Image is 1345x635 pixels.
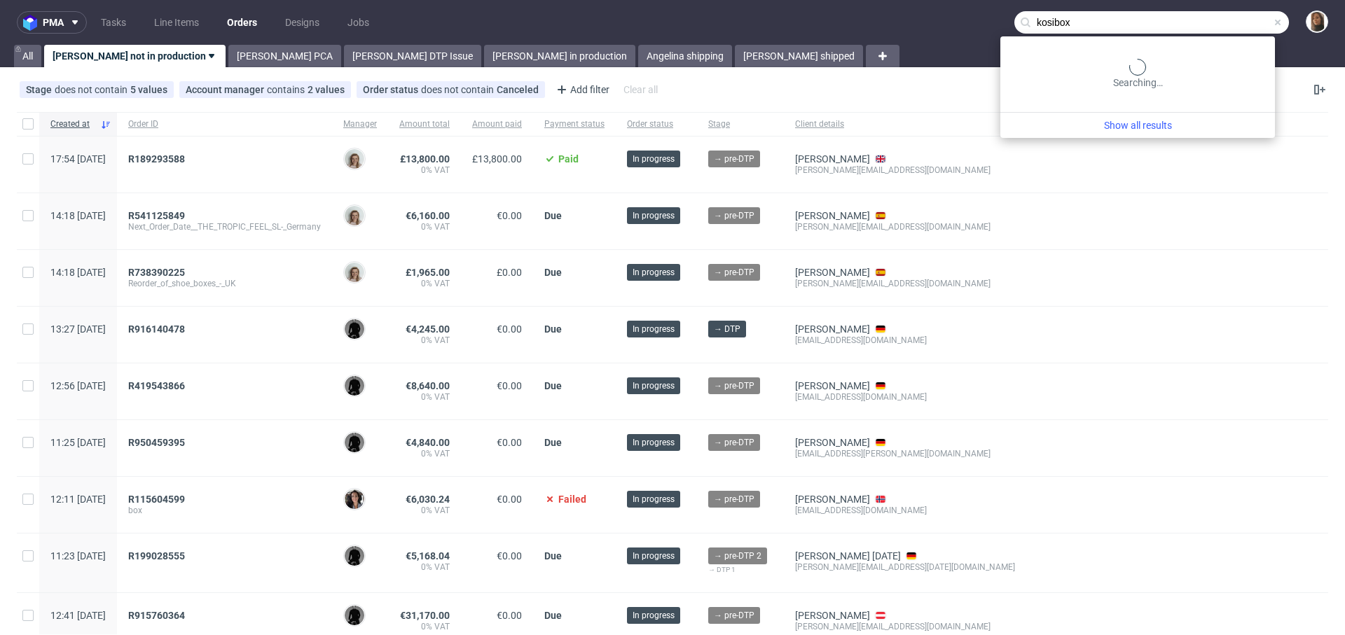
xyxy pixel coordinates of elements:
[17,11,87,34] button: pma
[400,610,450,621] span: €31,170.00
[544,323,562,335] span: Due
[638,45,732,67] a: Angelina shipping
[399,165,450,176] span: 0% VAT
[50,210,106,221] span: 14:18 [DATE]
[308,84,345,95] div: 2 values
[1006,118,1269,132] a: Show all results
[406,437,450,448] span: €4,840.00
[128,494,188,505] a: R115604599
[343,118,377,130] span: Manager
[128,267,188,278] a: R738390225
[795,165,1015,176] div: [PERSON_NAME][EMAIL_ADDRESS][DOMAIN_NAME]
[128,153,185,165] span: R189293588
[400,153,450,165] span: £13,800.00
[128,278,321,289] span: Reorder_of_shoe_boxes_-_UK
[219,11,265,34] a: Orders
[795,550,901,561] a: [PERSON_NAME] [DATE]
[399,278,450,289] span: 0% VAT
[399,505,450,516] span: 0% VAT
[128,380,185,391] span: R419543866
[345,206,364,225] img: Monika Poźniak
[633,609,675,622] span: In progress
[50,380,106,391] span: 12:56 [DATE]
[633,436,675,449] span: In progress
[795,437,870,448] a: [PERSON_NAME]
[497,550,522,561] span: €0.00
[633,493,675,505] span: In progress
[558,494,586,505] span: Failed
[795,335,1015,346] div: [EMAIL_ADDRESS][DOMAIN_NAME]
[50,267,106,278] span: 14:18 [DATE]
[345,606,364,625] img: Dawid Urbanowicz
[128,323,188,335] a: R916140478
[497,267,522,278] span: £0.00
[497,323,522,335] span: €0.00
[277,11,328,34] a: Designs
[50,494,106,505] span: 12:11 [DATE]
[399,621,450,632] span: 0% VAT
[128,267,185,278] span: R738390225
[146,11,207,34] a: Line Items
[406,550,450,561] span: €5,168.04
[795,221,1015,232] div: [PERSON_NAME][EMAIL_ADDRESS][DOMAIN_NAME]
[399,221,450,232] span: 0% VAT
[55,84,130,95] span: does not contain
[128,380,188,391] a: R419543866
[421,84,497,95] span: does not contain
[795,448,1015,459] div: [EMAIL_ADDRESS][PERSON_NAME][DOMAIN_NAME]
[128,437,185,448] span: R950459395
[795,621,1015,632] div: [PERSON_NAME][EMAIL_ADDRESS][DOMAIN_NAME]
[339,11,378,34] a: Jobs
[714,379,754,392] span: → pre-DTP
[544,437,562,448] span: Due
[497,84,539,95] div: Canceled
[708,564,773,575] div: → DTP 1
[128,505,321,516] span: box
[633,209,675,222] span: In progress
[558,153,579,165] span: Paid
[795,267,870,278] a: [PERSON_NAME]
[497,210,522,221] span: €0.00
[795,494,870,505] a: [PERSON_NAME]
[128,494,185,505] span: R115604599
[795,323,870,335] a: [PERSON_NAME]
[23,15,43,31] img: logo
[1307,12,1327,32] img: Angelina Marć
[406,210,450,221] span: €6,160.00
[472,153,522,165] span: £13,800.00
[544,380,562,391] span: Due
[345,319,364,339] img: Dawid Urbanowicz
[1006,59,1269,90] div: Searching…
[228,45,341,67] a: [PERSON_NAME] PCA
[714,550,761,562] span: → pre-DTP 2
[633,323,675,335] span: In progress
[345,433,364,452] img: Dawid Urbanowicz
[795,118,1015,130] span: Client details
[472,118,522,130] span: Amount paid
[345,376,364,396] img: Dawid Urbanowicz
[633,153,675,165] span: In progress
[735,45,863,67] a: [PERSON_NAME] shipped
[406,494,450,505] span: €6,030.24
[795,391,1015,403] div: [EMAIL_ADDRESS][DOMAIN_NAME]
[544,118,605,130] span: Payment status
[406,267,450,278] span: £1,965.00
[484,45,635,67] a: [PERSON_NAME] in production
[714,609,754,622] span: → pre-DTP
[128,550,188,561] a: R199028555
[633,266,675,279] span: In progress
[497,494,522,505] span: €0.00
[186,84,267,95] span: Account manager
[50,550,106,561] span: 11:23 [DATE]
[551,78,612,101] div: Add filter
[128,153,188,165] a: R189293588
[50,153,106,165] span: 17:54 [DATE]
[795,561,1015,573] div: [PERSON_NAME][EMAIL_ADDRESS][DATE][DOMAIN_NAME]
[633,379,675,392] span: In progress
[50,118,95,130] span: Created at
[406,380,450,391] span: €8,640.00
[43,18,64,27] span: pma
[26,84,55,95] span: Stage
[714,266,754,279] span: → pre-DTP
[627,118,686,130] span: Order status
